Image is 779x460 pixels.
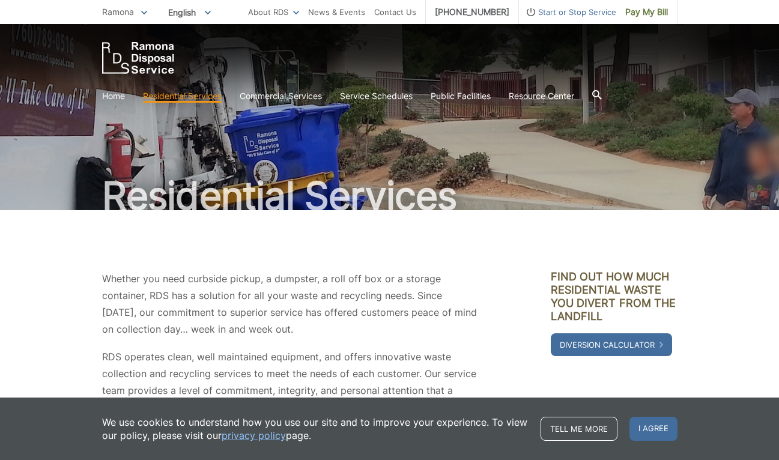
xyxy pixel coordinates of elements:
a: Residential Services [143,89,222,103]
span: Pay My Bill [625,5,668,19]
a: News & Events [308,5,365,19]
h3: Find out how much residential waste you divert from the landfill [551,270,677,323]
span: English [159,2,220,22]
a: Contact Us [374,5,416,19]
a: Home [102,89,125,103]
a: Resource Center [509,89,574,103]
span: Ramona [102,7,134,17]
h1: Residential Services [102,177,677,215]
a: Public Facilities [431,89,491,103]
a: Diversion Calculator [551,333,672,356]
span: I agree [629,417,677,441]
a: About RDS [248,5,299,19]
a: Tell me more [541,417,617,441]
p: Whether you need curbside pickup, a dumpster, a roll off box or a storage container, RDS has a so... [102,270,478,337]
p: We use cookies to understand how you use our site and to improve your experience. To view our pol... [102,416,529,442]
a: Service Schedules [340,89,413,103]
a: privacy policy [222,429,286,442]
a: EDCD logo. Return to the homepage. [102,42,174,74]
p: RDS operates clean, well maintained equipment, and offers innovative waste collection and recycli... [102,348,478,416]
a: Commercial Services [240,89,322,103]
